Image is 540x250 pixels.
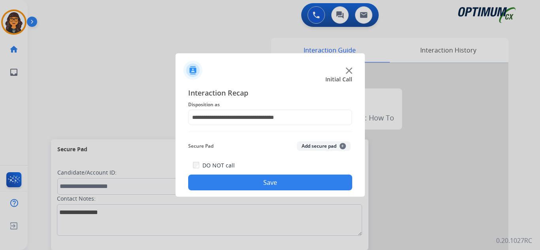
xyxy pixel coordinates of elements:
[340,143,346,149] span: +
[297,141,351,151] button: Add secure pad+
[188,100,352,109] span: Disposition as
[183,61,202,80] img: contactIcon
[202,162,235,169] label: DO NOT call
[188,175,352,190] button: Save
[188,87,352,100] span: Interaction Recap
[496,236,532,245] p: 0.20.1027RC
[188,141,213,151] span: Secure Pad
[325,75,352,83] span: Initial Call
